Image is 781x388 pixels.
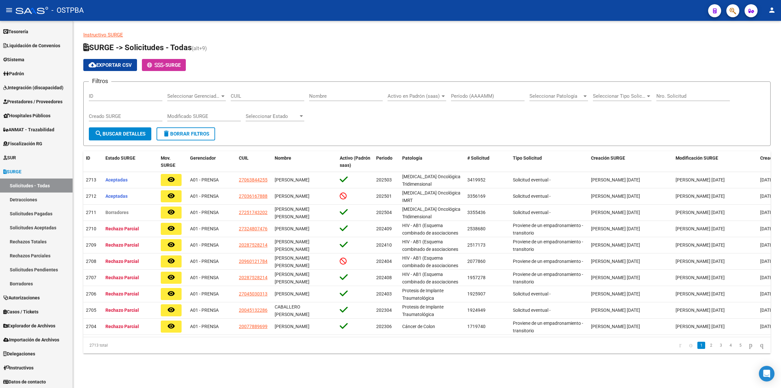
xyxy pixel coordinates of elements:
span: Solicitud eventual - [513,308,551,313]
span: 2706 [86,291,96,296]
span: 27251743202 [239,210,267,215]
datatable-header-cell: Estado SURGE [103,151,158,173]
mat-icon: remove_red_eye [167,273,175,281]
mat-icon: remove_red_eye [167,306,175,314]
span: 3419952 [467,177,486,182]
button: Exportar CSV [83,59,137,71]
span: [DATE] [760,291,774,296]
span: # Solicitud [467,155,489,161]
span: 202504 [376,210,392,215]
span: A01 - PRENSA [190,259,219,264]
mat-icon: person [768,6,776,14]
span: CABALLERO [PERSON_NAME] [275,304,309,317]
span: 202409 [376,226,392,231]
span: Hospitales Públicos [3,112,50,119]
span: [PERSON_NAME] [DATE] [591,259,640,264]
li: page 1 [696,340,706,351]
span: [MEDICAL_DATA] Oncológica Tridimensional [402,174,460,187]
span: 2710 [86,226,96,231]
span: HIV - AB1 (Esquema combinado de asociaciones y/o monodrogas) [402,255,458,276]
span: Aceptadas [105,177,128,182]
span: 202403 [376,291,392,296]
span: [PERSON_NAME] [DATE] [676,194,725,199]
span: 202501 [376,194,392,199]
span: [DATE] [760,324,774,329]
span: [PERSON_NAME] [PERSON_NAME] [275,239,309,252]
span: 2704 [86,324,96,329]
span: Solicitud eventual - [513,291,551,296]
span: 20287528214 [239,242,267,248]
span: [PERSON_NAME] [DATE] [591,308,640,313]
span: A01 - PRENSA [190,226,219,231]
li: page 2 [706,340,716,351]
span: Liquidación de Convenios [3,42,60,49]
span: [DATE] [760,275,774,280]
span: CUIL [239,155,249,161]
mat-icon: delete [162,130,170,137]
li: page 3 [716,340,726,351]
span: 27045030313 [239,291,267,296]
span: Exportar CSV [89,62,132,68]
span: Rechazo Parcial [105,275,139,280]
datatable-header-cell: Patología [400,151,465,173]
span: HIV - AB1 (Esquema combinado de asociaciones y/o monodrogas) [402,239,458,259]
mat-icon: remove_red_eye [167,192,175,200]
span: [PERSON_NAME] [PERSON_NAME] [275,207,309,219]
span: Gerenciador [190,155,216,161]
span: 202304 [376,308,392,313]
mat-icon: search [95,130,103,137]
a: 5 [736,342,744,349]
span: 20077889699 [239,324,267,329]
span: SUR [3,154,16,161]
span: Seleccionar Gerenciador [167,93,220,99]
span: [PERSON_NAME] [275,324,309,329]
span: [PERSON_NAME] [PERSON_NAME] [275,272,309,284]
span: 202410 [376,242,392,248]
span: Rechazo Parcial [105,291,139,296]
span: [DATE] [760,210,774,215]
span: [PERSON_NAME] [275,194,309,199]
span: A01 - PRENSA [190,194,219,199]
span: 2538680 [467,226,486,231]
span: [PERSON_NAME] [DATE] [676,259,725,264]
span: [PERSON_NAME] [DATE] [676,291,725,296]
span: [DATE] [760,226,774,231]
span: 202404 [376,259,392,264]
a: 2 [707,342,715,349]
span: Proviene de un empadronamiento - transitorio [513,239,583,252]
span: Protesis de Implante Traumatológica [402,304,444,317]
a: go to last page [757,342,766,349]
span: Tipo Solicitud [513,155,542,161]
span: [PERSON_NAME] [DATE] [591,177,640,182]
span: Sistema [3,56,24,63]
div: 2713 total [83,337,220,353]
span: Periodo [376,155,392,161]
span: A01 - PRENSA [190,210,219,215]
h3: Filtros [89,77,111,86]
span: 3356169 [467,194,486,199]
span: [PERSON_NAME] [DATE] [676,275,725,280]
span: [PERSON_NAME] [DATE] [591,324,640,329]
span: Autorizaciones [3,294,40,301]
a: go to first page [676,342,684,349]
span: [PERSON_NAME] [PERSON_NAME] [275,255,309,268]
span: 3355436 [467,210,486,215]
span: Solicitud eventual - [513,194,551,199]
span: SURGE [165,62,181,68]
button: -SURGE [142,59,186,71]
span: Delegaciones [3,350,35,357]
span: ANMAT - Trazabilidad [3,126,54,133]
a: go to next page [746,342,755,349]
span: 202306 [376,324,392,329]
a: go to previous page [686,342,695,349]
span: Rechazo Parcial [105,308,139,313]
span: Solicitud eventual - [513,210,551,215]
mat-icon: remove_red_eye [167,241,175,249]
datatable-header-cell: Periodo [374,151,400,173]
span: Seleccionar Estado [246,113,298,119]
li: page 4 [726,340,735,351]
a: 4 [727,342,734,349]
span: [PERSON_NAME] [DATE] [591,242,640,248]
span: Cáncer de Colon [402,324,435,329]
datatable-header-cell: Tipo Solicitud [510,151,588,173]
